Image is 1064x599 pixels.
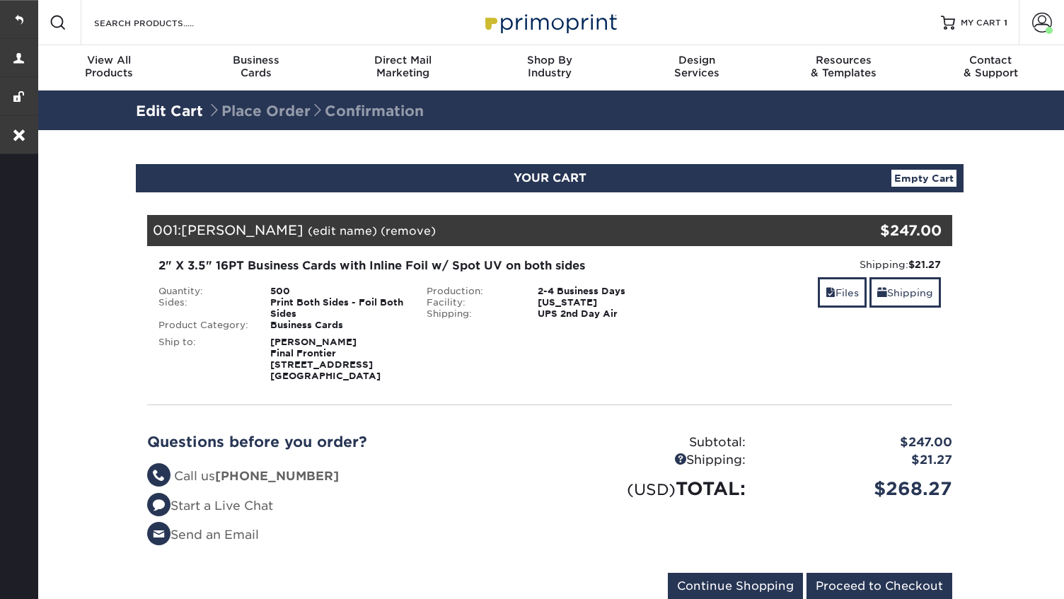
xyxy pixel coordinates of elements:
[908,259,941,270] strong: $21.27
[770,54,918,79] div: & Templates
[527,297,683,308] div: [US_STATE]
[479,7,620,37] img: Primoprint
[329,54,476,66] span: Direct Mail
[147,499,273,513] a: Start a Live Chat
[329,45,476,91] a: Direct MailMarketing
[623,54,770,79] div: Services
[270,337,381,381] strong: [PERSON_NAME] Final Frontier [STREET_ADDRESS] [GEOGRAPHIC_DATA]
[181,222,303,238] span: [PERSON_NAME]
[148,337,260,382] div: Ship to:
[183,54,330,79] div: Cards
[550,475,756,502] div: TOTAL:
[818,220,942,241] div: $247.00
[148,286,260,297] div: Quantity:
[527,308,683,320] div: UPS 2nd Day Air
[35,54,183,66] span: View All
[260,320,416,331] div: Business Cards
[917,54,1064,66] span: Contact
[476,54,623,66] span: Shop By
[514,171,586,185] span: YOUR CART
[623,54,770,66] span: Design
[416,308,528,320] div: Shipping:
[1004,18,1007,28] span: 1
[158,257,673,274] div: 2" X 3.5" 16PT Business Cards with Inline Foil w/ Spot UV on both sides
[148,320,260,331] div: Product Category:
[416,297,528,308] div: Facility:
[136,103,203,120] a: Edit Cart
[550,434,756,452] div: Subtotal:
[627,480,676,499] small: (USD)
[147,467,539,486] li: Call us
[183,54,330,66] span: Business
[770,45,918,91] a: Resources& Templates
[826,287,835,298] span: files
[756,475,963,502] div: $268.27
[476,45,623,91] a: Shop ByIndustry
[329,54,476,79] div: Marketing
[961,17,1001,29] span: MY CART
[147,528,259,542] a: Send an Email
[756,451,963,470] div: $21.27
[527,286,683,297] div: 2-4 Business Days
[917,45,1064,91] a: Contact& Support
[148,297,260,320] div: Sides:
[623,45,770,91] a: DesignServices
[550,451,756,470] div: Shipping:
[260,297,416,320] div: Print Both Sides - Foil Both Sides
[147,434,539,450] h2: Questions before you order?
[770,54,918,66] span: Resources
[35,54,183,79] div: Products
[416,286,528,297] div: Production:
[877,287,887,298] span: shipping
[756,434,963,452] div: $247.00
[93,14,231,31] input: SEARCH PRODUCTS.....
[917,54,1064,79] div: & Support
[215,469,339,483] strong: [PHONE_NUMBER]
[818,277,867,308] a: Files
[308,224,377,238] a: (edit name)
[260,286,416,297] div: 500
[891,170,956,187] a: Empty Cart
[35,45,183,91] a: View AllProducts
[147,215,818,246] div: 001:
[694,257,941,272] div: Shipping:
[183,45,330,91] a: BusinessCards
[207,103,424,120] span: Place Order Confirmation
[381,224,436,238] a: (remove)
[869,277,941,308] a: Shipping
[476,54,623,79] div: Industry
